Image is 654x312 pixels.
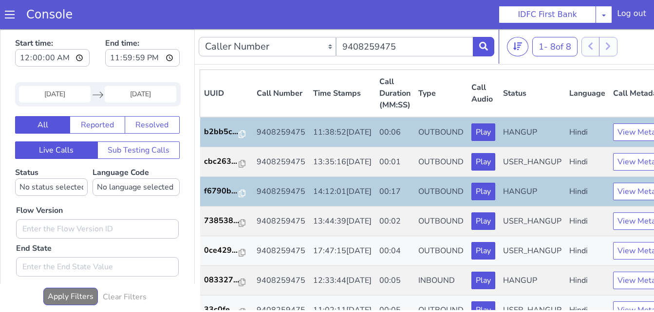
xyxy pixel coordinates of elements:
td: 9408259475 [253,177,309,207]
th: Time Stamps [309,41,375,88]
td: USER_HANGUP [499,177,565,207]
p: 0ce429... [204,215,239,227]
td: 9408259475 [253,207,309,237]
td: 00:01 [375,118,414,148]
p: cbc263... [204,126,239,138]
td: OUTBOUND [414,88,467,118]
td: 13:35:16[DATE] [309,118,375,148]
button: IDFC First Bank [499,6,596,23]
div: Log out [617,8,646,23]
td: Hindi [565,148,609,177]
a: 083327... [204,245,249,257]
input: Start time: [15,20,90,37]
button: Play [471,183,495,201]
td: OUTBOUND [414,118,467,148]
label: End State [16,213,52,225]
th: Language [565,41,609,88]
button: Reported [70,87,125,104]
td: 00:05 [375,266,414,296]
td: 00:05 [375,237,414,266]
a: f6790b... [204,156,249,168]
td: USER_HANGUP [499,118,565,148]
button: Play [471,154,495,171]
td: 00:04 [375,207,414,237]
label: Flow Version [16,175,63,187]
td: 9408259475 [253,237,309,266]
label: Language Code [93,138,180,167]
p: b2bb5c... [204,97,239,108]
button: 1- 8of 8 [532,8,578,27]
th: Type [414,41,467,88]
label: End time: [105,5,180,40]
td: HANGUP [499,88,565,118]
a: 738538... [204,186,249,197]
td: 12:33:44[DATE] [309,237,375,266]
td: 14:12:01[DATE] [309,148,375,177]
input: End time: [105,20,180,37]
p: 738538... [204,186,239,197]
td: 00:06 [375,88,414,118]
input: End Date [105,57,176,73]
p: 083327... [204,245,239,257]
button: All [15,87,70,104]
td: OUTBOUND [414,266,467,296]
td: 11:02:11[DATE] [309,266,375,296]
button: Live Calls [15,112,98,130]
td: 11:38:52[DATE] [309,88,375,118]
a: 33c0fe... [204,275,249,286]
a: Console [15,8,84,21]
select: Status [15,149,88,167]
a: cbc263... [204,126,249,138]
input: Start Date [19,57,91,73]
th: UUID [200,41,253,88]
button: Sub Testing Calls [97,112,180,130]
th: Call Duration (MM:SS) [375,41,414,88]
label: Start time: [15,5,90,40]
td: OUTBOUND [414,177,467,207]
p: f6790b... [204,156,239,168]
select: Language Code [93,149,180,167]
input: Enter the Flow Version ID [16,190,179,209]
td: Hindi [565,207,609,237]
th: Call Audio [467,41,499,88]
td: 9408259475 [253,88,309,118]
td: 13:44:39[DATE] [309,177,375,207]
td: HANGUP [499,237,565,266]
td: Hindi [565,237,609,266]
td: 9408259475 [253,118,309,148]
td: Hindi [565,118,609,148]
button: Play [471,213,495,230]
p: 33c0fe... [204,275,239,286]
button: Play [471,94,495,112]
td: OUTBOUND [414,148,467,177]
td: Hindi [565,177,609,207]
h6: Clear Filters [103,263,147,273]
button: Play [471,243,495,260]
th: Status [499,41,565,88]
td: OUTBOUND [414,207,467,237]
td: 17:47:15[DATE] [309,207,375,237]
td: USER_HANGUP [499,207,565,237]
a: b2bb5c... [204,97,249,108]
button: Play [471,272,495,290]
td: INBOUND [414,237,467,266]
td: 00:17 [375,148,414,177]
input: Enter the End State Value [16,228,179,247]
input: Enter the Caller Number [336,8,473,27]
span: 8 of 8 [550,12,571,23]
button: Play [471,124,495,141]
td: USER_HANGUP [499,266,565,296]
td: 9408259475 [253,148,309,177]
td: Hindi [565,266,609,296]
label: Status [15,138,88,167]
td: HANGUP [499,148,565,177]
a: 0ce429... [204,215,249,227]
th: Call Number [253,41,309,88]
td: 9408259475 [253,266,309,296]
td: 00:02 [375,177,414,207]
button: Apply Filters [43,259,98,276]
button: Resolved [125,87,180,104]
td: Hindi [565,88,609,118]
